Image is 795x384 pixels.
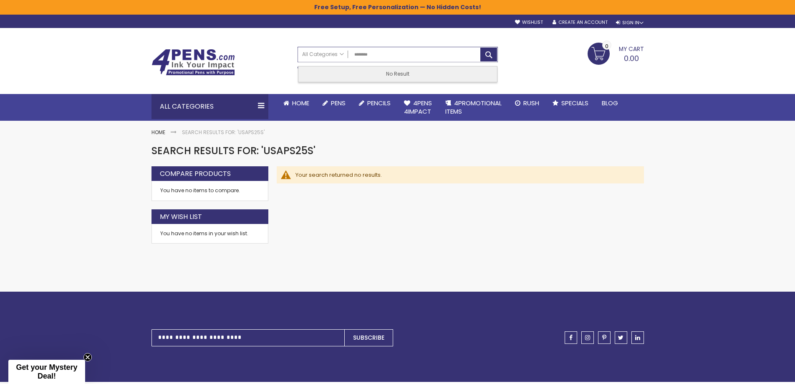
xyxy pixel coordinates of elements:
[397,94,439,121] a: 4Pens4impact
[151,144,315,158] span: Search results for: 'usaps25s'
[277,94,316,112] a: Home
[585,335,590,341] span: instagram
[160,230,260,237] div: You have no items in your wish list.
[605,42,608,50] span: 0
[726,361,795,384] iframe: Google Customer Reviews
[602,335,606,341] span: pinterest
[588,43,644,64] a: 0.00 0
[344,329,393,346] button: Subscribe
[445,99,502,116] span: 4PROMOTIONAL ITEMS
[160,169,231,178] strong: Compare Products
[182,129,265,136] strong: Search results for: 'usaps25s'
[624,53,639,64] span: 0.00
[631,331,644,344] a: linkedin
[428,62,498,79] div: Free shipping on pen orders over $199
[618,335,623,341] span: twitter
[561,99,588,107] span: Specials
[635,335,640,341] span: linkedin
[151,129,165,136] a: Home
[553,19,608,25] a: Create an Account
[404,99,432,116] span: 4Pens 4impact
[8,360,85,384] div: Get your Mystery Deal!Close teaser
[569,335,573,341] span: facebook
[616,20,644,26] div: Sign In
[523,99,539,107] span: Rush
[602,99,618,107] span: Blog
[508,94,546,112] a: Rush
[615,331,627,344] a: twitter
[295,171,636,179] div: Your search returned no results.
[151,181,268,201] div: You have no items to compare.
[352,94,397,112] a: Pencils
[292,99,309,107] span: Home
[581,331,594,344] a: instagram
[160,212,202,221] strong: My Wish List
[515,19,543,25] a: Wishlist
[367,99,391,107] span: Pencils
[595,94,625,112] a: Blog
[565,331,577,344] a: facebook
[151,94,268,119] div: All Categories
[353,333,384,342] span: Subscribe
[546,94,595,112] a: Specials
[386,70,409,77] span: No Result
[302,51,344,58] span: All Categories
[151,49,235,76] img: 4Pens Custom Pens and Promotional Products
[439,94,508,121] a: 4PROMOTIONALITEMS
[16,363,77,380] span: Get your Mystery Deal!
[83,353,92,361] button: Close teaser
[331,99,346,107] span: Pens
[598,331,611,344] a: pinterest
[316,94,352,112] a: Pens
[298,47,348,61] a: All Categories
